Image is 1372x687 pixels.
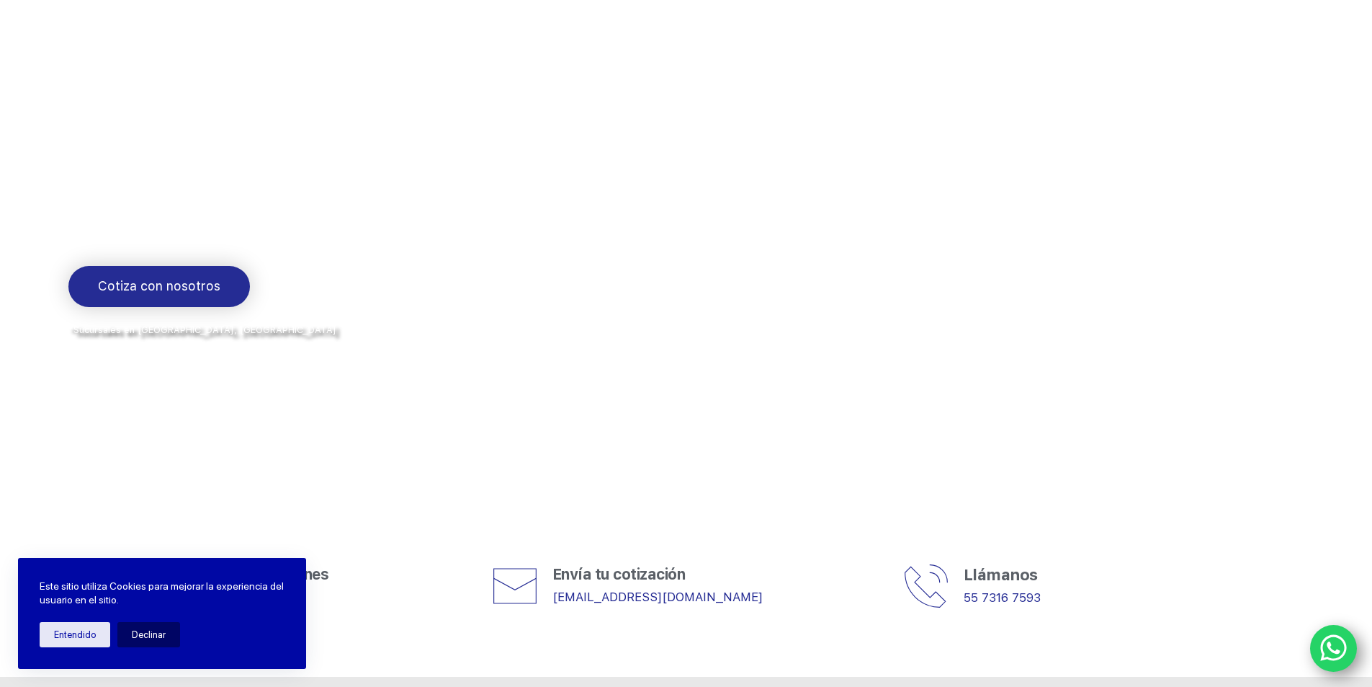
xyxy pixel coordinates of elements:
span: *Sucursales en [GEOGRAPHIC_DATA], [GEOGRAPHIC_DATA] [68,324,336,335]
a: 55 7316 7593 [964,590,1041,605]
a: WhatsApp [1310,625,1358,673]
button: Declinar [117,622,180,647]
button: Entendido [40,622,110,647]
span: Rodamientos y refacciones industriales [68,229,353,247]
span: Cotiza con nosotros [98,276,220,297]
span: Somos los doctores de la industria [68,114,588,213]
span: Envía tu cotización [552,565,686,583]
span: Bienvenido a Balerytodo® [68,83,253,101]
span: Llámanos [964,565,1038,584]
a: [EMAIL_ADDRESS][DOMAIN_NAME] [552,590,763,604]
span: y envíos a todo [GEOGRAPHIC_DATA] por la paquetería de su preferencia [68,340,417,352]
p: Este sitio utiliza Cookies para mejorar la experiencia del usuario en el sitio. [40,580,284,608]
a: Cotiza con nosotros [68,266,250,307]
